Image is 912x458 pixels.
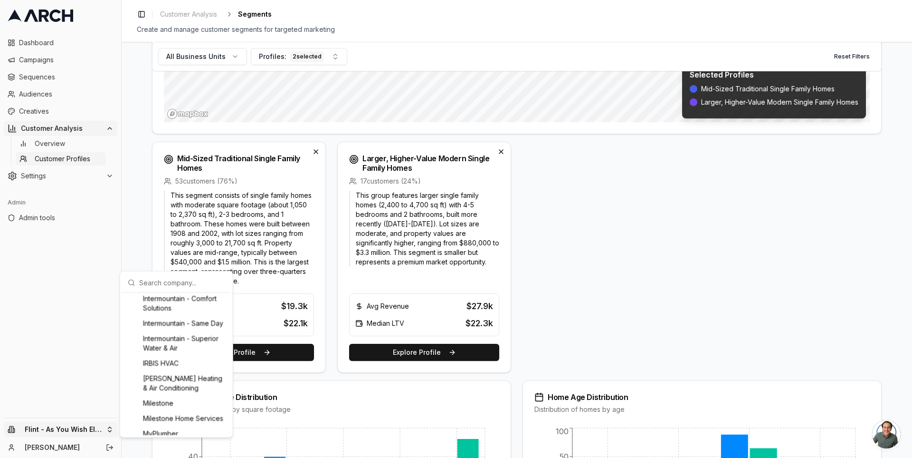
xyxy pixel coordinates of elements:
[124,411,229,426] div: Milestone Home Services
[139,273,225,292] input: Search company...
[124,316,229,331] div: Intermountain - Same Day
[124,331,229,356] div: Intermountain - Superior Water & Air
[124,396,229,411] div: Milestone
[124,426,229,441] div: MyPlumber
[124,291,229,316] div: Intermountain - Comfort Solutions
[124,371,229,396] div: [PERSON_NAME] Heating & Air Conditioning
[124,356,229,371] div: IRBIS HVAC
[167,108,209,119] a: Mapbox homepage
[122,292,231,435] div: Suggestions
